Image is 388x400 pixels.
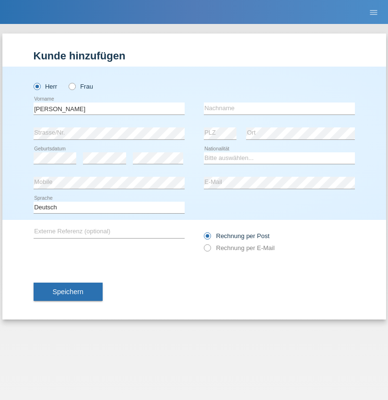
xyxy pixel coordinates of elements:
[53,288,83,296] span: Speichern
[204,244,210,256] input: Rechnung per E-Mail
[34,50,355,62] h1: Kunde hinzufügen
[369,8,378,17] i: menu
[204,244,275,251] label: Rechnung per E-Mail
[69,83,93,90] label: Frau
[204,232,210,244] input: Rechnung per Post
[34,83,58,90] label: Herr
[364,9,383,15] a: menu
[34,283,103,301] button: Speichern
[69,83,75,89] input: Frau
[34,83,40,89] input: Herr
[204,232,270,240] label: Rechnung per Post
